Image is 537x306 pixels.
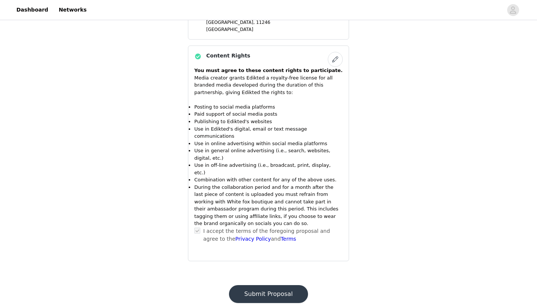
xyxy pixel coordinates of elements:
[281,236,296,242] a: Terms
[203,227,343,243] p: I accept the terms of the foregoing proposal and agree to the and
[194,118,343,125] li: Publishing to Edikted's websites
[206,26,343,33] p: [GEOGRAPHIC_DATA]
[229,285,308,303] button: Submit Proposal
[194,125,343,140] li: Use in Edikted's digital, email or text message communications
[194,103,343,111] li: Posting to social media platforms
[194,74,343,96] p: Media creator grants Edikted a royalty-free license for all branded media developed during the du...
[256,20,270,25] span: 11246
[12,1,53,18] a: Dashboard
[194,110,343,118] li: Paid support of social media posts
[194,162,343,176] li: Use in off-line advertising (i.e., broadcast, print, display, etc.)
[235,236,271,242] a: Privacy Policy
[54,1,91,18] a: Networks
[194,68,343,73] strong: You must agree to these content rights to participate.
[509,4,516,16] div: avatar
[206,52,250,60] h4: Content Rights
[194,184,343,227] li: During the collaboration period and for a month after the last piece of content is uploaded you m...
[206,20,255,25] span: [GEOGRAPHIC_DATA],
[188,46,349,261] div: Content Rights
[194,147,343,162] li: Use in general online advertising (i.e., search, websites, digital, etc.)
[194,176,343,184] li: Combination with other content for any of the above uses.
[194,140,343,147] li: Use in online advertising within social media platforms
